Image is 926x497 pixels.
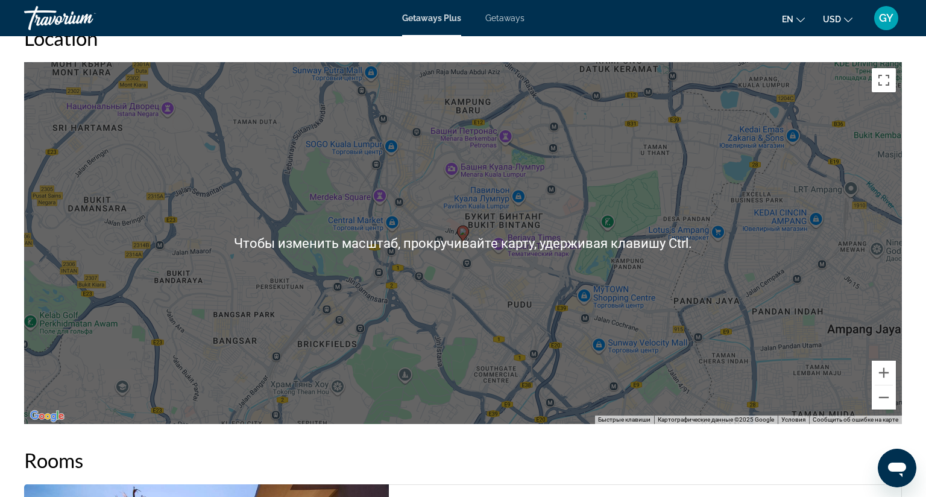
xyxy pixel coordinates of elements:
button: Уменьшить [872,385,896,410]
h2: Rooms [24,448,902,472]
button: Change language [782,10,805,28]
a: Открыть эту область в Google Картах (в новом окне) [27,408,67,424]
a: Getaways [485,13,524,23]
button: Change currency [823,10,852,28]
a: Сообщить об ошибке на карте [813,416,898,423]
span: GY [879,12,893,24]
a: Условия (ссылка откроется в новой вкладке) [781,416,805,423]
a: Travorium [24,2,145,34]
span: Картографические данные ©2025 Google [658,416,774,423]
button: Быстрые клавиши [598,416,650,424]
span: USD [823,14,841,24]
span: en [782,14,793,24]
button: User Menu [871,5,902,31]
button: Увеличить [872,361,896,385]
button: Включить полноэкранный режим [872,68,896,92]
a: Getaways Plus [402,13,461,23]
h2: Location [24,26,902,50]
img: Google [27,408,67,424]
iframe: Кнопка запуска окна обмена сообщениями [878,449,916,487]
